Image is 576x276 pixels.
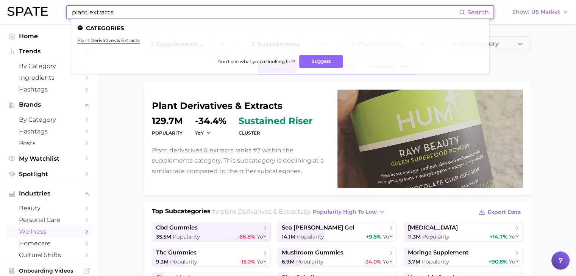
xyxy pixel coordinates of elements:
span: YoY [383,233,393,240]
a: Hashtags [6,84,92,95]
a: Ingredients [6,72,92,84]
span: mushroom gummies [282,249,343,256]
span: popularity high to low [313,209,377,215]
span: Spotlight [19,171,80,178]
span: US Market [531,10,560,14]
span: Home [19,33,80,40]
span: -34.0% [364,258,381,265]
span: Popularity [422,233,450,240]
li: Categories [77,25,483,31]
span: by Category [19,62,80,70]
span: -66.8% [237,233,255,240]
a: thc gummies9.3m Popularity-13.0% YoY [152,248,271,267]
span: Brands [19,101,80,108]
span: Search [467,9,489,16]
span: 35.5m [156,233,171,240]
span: 9.3m [156,258,169,265]
span: moringa supplement [408,249,468,256]
span: Popularity [173,233,200,240]
span: -13.0% [239,258,255,265]
span: +9.8% [366,233,381,240]
button: Export Data [476,207,523,217]
span: YoY [257,258,267,265]
span: cbd gummies [156,224,198,231]
span: Ingredients [19,74,80,81]
a: Spotlight [6,168,92,180]
span: Popularity [422,258,449,265]
dt: Popularity [152,129,183,138]
a: sea [PERSON_NAME] gel14.1m Popularity+9.8% YoY [278,223,397,242]
p: Plant derivatives & extracts ranks #7 within the supplements category. This subcategory is declin... [152,145,328,176]
span: Onboarding Videos [19,267,80,274]
span: by Category [19,116,80,123]
a: by Category [6,60,92,72]
span: Don't see what you're looking for? [217,59,295,64]
a: Posts [6,137,92,149]
span: [MEDICAL_DATA] [408,224,458,231]
a: [MEDICAL_DATA]11.3m Popularity+14.7% YoY [404,223,523,242]
span: plant derivatives & extracts [220,208,303,215]
span: wellness [19,228,80,235]
span: +14.7% [489,233,507,240]
span: YoY [383,258,393,265]
a: cultural shifts [6,249,92,261]
button: Industries [6,188,92,199]
span: YoY [509,258,518,265]
a: cbd gummies35.5m Popularity-66.8% YoY [152,223,271,242]
span: YoY [509,233,518,240]
dd: -34.4% [195,116,226,126]
span: Hashtags [19,128,80,135]
span: cultural shifts [19,251,80,259]
a: My Watchlist [6,153,92,164]
span: homecare [19,240,80,247]
span: My Watchlist [19,155,80,162]
dd: 129.7m [152,116,183,126]
a: homecare [6,237,92,249]
span: thc gummies [156,249,197,256]
span: 11.3m [408,233,421,240]
img: SPATE [8,7,48,16]
a: Home [6,30,92,42]
h1: Top Subcategories [152,207,211,218]
span: Show [512,10,529,14]
span: Popularity [297,233,324,240]
a: mushroom gummies6.9m Popularity-34.0% YoY [278,248,397,267]
a: personal care [6,214,92,226]
button: Suggest [299,55,343,68]
dt: cluster [239,129,312,138]
a: by Category [6,114,92,126]
span: YoY [257,233,267,240]
button: YoY [195,130,211,136]
a: plant derivatives & extracts [77,37,140,43]
span: sustained riser [239,116,312,126]
button: popularity high to low [311,207,387,217]
a: wellness [6,226,92,237]
a: beauty [6,202,92,214]
span: 3.7m [408,258,420,265]
span: Posts [19,140,80,147]
span: for by [212,208,387,215]
h1: plant derivatives & extracts [152,101,328,110]
a: Hashtags [6,126,92,137]
input: Search here for a brand, industry, or ingredient [71,6,459,19]
span: Hashtags [19,86,80,93]
span: +90.8% [488,258,507,265]
button: ShowUS Market [510,7,570,17]
a: moringa supplement3.7m Popularity+90.8% YoY [404,248,523,267]
span: 14.1m [282,233,295,240]
button: Trends [6,46,92,57]
span: sea [PERSON_NAME] gel [282,224,354,231]
span: Export Data [488,209,521,216]
span: Popularity [296,258,323,265]
span: personal care [19,216,80,223]
button: Brands [6,99,92,110]
span: beauty [19,205,80,212]
span: Popularity [170,258,197,265]
span: 6.9m [282,258,295,265]
span: YoY [195,130,204,136]
span: Trends [19,48,80,55]
span: Industries [19,190,80,197]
